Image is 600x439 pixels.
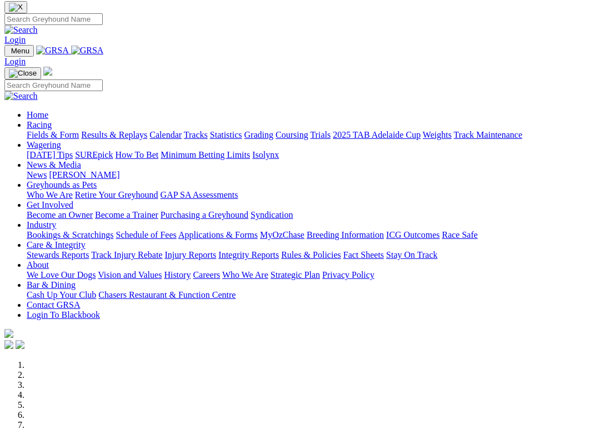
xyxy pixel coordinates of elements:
[260,230,304,240] a: MyOzChase
[27,160,81,169] a: News & Media
[4,57,26,66] a: Login
[75,150,113,159] a: SUREpick
[11,47,29,55] span: Menu
[164,250,216,260] a: Injury Reports
[252,150,279,159] a: Isolynx
[4,79,103,91] input: Search
[423,130,452,139] a: Weights
[16,340,24,349] img: twitter.svg
[4,340,13,349] img: facebook.svg
[333,130,421,139] a: 2025 TAB Adelaide Cup
[27,290,96,300] a: Cash Up Your Club
[222,270,268,280] a: Who We Are
[271,270,320,280] a: Strategic Plan
[43,67,52,76] img: logo-grsa-white.png
[27,240,86,250] a: Care & Integrity
[116,230,176,240] a: Schedule of Fees
[98,270,162,280] a: Vision and Values
[161,210,248,219] a: Purchasing a Greyhound
[4,67,41,79] button: Toggle navigation
[4,35,26,44] a: Login
[161,150,250,159] a: Minimum Betting Limits
[27,270,96,280] a: We Love Our Dogs
[81,130,147,139] a: Results & Replays
[178,230,258,240] a: Applications & Forms
[98,290,236,300] a: Chasers Restaurant & Function Centre
[27,190,73,199] a: Who We Are
[49,170,119,179] a: [PERSON_NAME]
[251,210,293,219] a: Syndication
[307,230,384,240] a: Breeding Information
[27,170,596,180] div: News & Media
[27,180,97,189] a: Greyhounds as Pets
[71,46,104,56] img: GRSA
[27,170,47,179] a: News
[27,120,52,129] a: Racing
[9,69,37,78] img: Close
[210,130,242,139] a: Statistics
[386,230,439,240] a: ICG Outcomes
[27,260,49,270] a: About
[218,250,279,260] a: Integrity Reports
[27,190,596,200] div: Greyhounds as Pets
[27,140,61,149] a: Wagering
[343,250,384,260] a: Fact Sheets
[149,130,182,139] a: Calendar
[27,210,93,219] a: Become an Owner
[244,130,273,139] a: Grading
[4,1,27,13] button: Close
[4,13,103,25] input: Search
[95,210,158,219] a: Become a Trainer
[27,290,596,300] div: Bar & Dining
[27,250,89,260] a: Stewards Reports
[27,110,48,119] a: Home
[27,220,56,230] a: Industry
[386,250,437,260] a: Stay On Track
[164,270,191,280] a: History
[322,270,374,280] a: Privacy Policy
[116,150,159,159] a: How To Bet
[276,130,308,139] a: Coursing
[27,270,596,280] div: About
[4,25,38,35] img: Search
[27,230,596,240] div: Industry
[9,3,23,12] img: X
[27,210,596,220] div: Get Involved
[27,200,73,209] a: Get Involved
[161,190,238,199] a: GAP SA Assessments
[281,250,341,260] a: Rules & Policies
[442,230,477,240] a: Race Safe
[27,130,596,140] div: Racing
[27,230,113,240] a: Bookings & Scratchings
[36,46,69,56] img: GRSA
[4,45,34,57] button: Toggle navigation
[4,91,38,101] img: Search
[27,130,79,139] a: Fields & Form
[91,250,162,260] a: Track Injury Rebate
[27,300,80,310] a: Contact GRSA
[4,329,13,338] img: logo-grsa-white.png
[27,150,73,159] a: [DATE] Tips
[184,130,208,139] a: Tracks
[454,130,522,139] a: Track Maintenance
[27,150,596,160] div: Wagering
[27,280,76,290] a: Bar & Dining
[75,190,158,199] a: Retire Your Greyhound
[310,130,331,139] a: Trials
[27,310,100,320] a: Login To Blackbook
[27,250,596,260] div: Care & Integrity
[193,270,220,280] a: Careers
